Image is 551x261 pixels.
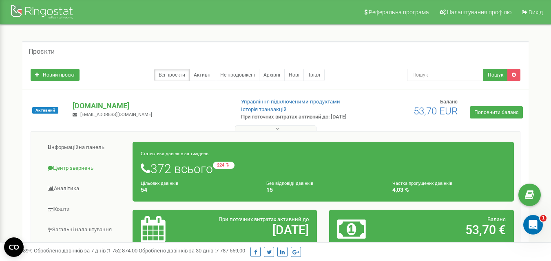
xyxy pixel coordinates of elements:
[108,248,137,254] u: 1 752 874,00
[37,220,133,240] a: Загальні налаштування
[447,9,511,15] span: Налаштування профілю
[201,223,309,237] h2: [DATE]
[141,181,178,186] small: Цільових дзвінків
[303,69,325,81] a: Тріал
[216,248,245,254] u: 7 787 559,00
[139,248,245,254] span: Оброблено дзвінків за 30 днів :
[483,69,508,81] button: Пошук
[392,181,452,186] small: Частка пропущених дзвінків
[259,69,285,81] a: Архівні
[540,215,547,222] span: 1
[141,151,208,156] small: Статистика дзвінків за тиждень
[37,200,133,219] a: Кошти
[4,237,24,257] button: Open CMP widget
[529,9,543,15] span: Вихід
[284,69,304,81] a: Нові
[73,101,228,111] p: [DOMAIN_NAME]
[189,69,216,81] a: Активні
[523,215,543,235] iframe: Intercom live chat
[392,187,506,193] h4: 4,03 %
[213,162,235,169] small: -224
[241,99,340,105] a: Управління підключеними продуктами
[266,187,380,193] h4: 15
[37,179,133,199] a: Аналiтика
[37,158,133,178] a: Центр звернень
[154,69,190,81] a: Всі проєкти
[487,216,506,222] span: Баланс
[216,69,259,81] a: Не продовжені
[32,107,58,114] span: Активний
[241,106,287,112] a: Історія транзакцій
[398,223,506,237] h2: 53,70 €
[414,105,458,117] span: 53,70 EUR
[369,9,429,15] span: Реферальна програма
[440,99,458,105] span: Баланс
[266,181,313,186] small: Без відповіді дзвінків
[219,216,309,222] span: При поточних витратах активний до
[37,241,133,261] a: Віртуальна АТС
[141,187,254,193] h4: 54
[407,69,484,81] input: Пошук
[31,69,80,81] a: Новий проєкт
[34,248,137,254] span: Оброблено дзвінків за 7 днів :
[470,106,523,118] a: Поповнити баланс
[29,48,55,55] h5: Проєкти
[241,113,354,121] p: При поточних витратах активний до: [DATE]
[80,112,152,117] span: [EMAIL_ADDRESS][DOMAIN_NAME]
[37,138,133,158] a: Інформаційна панель
[141,162,506,175] h1: 372 всього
